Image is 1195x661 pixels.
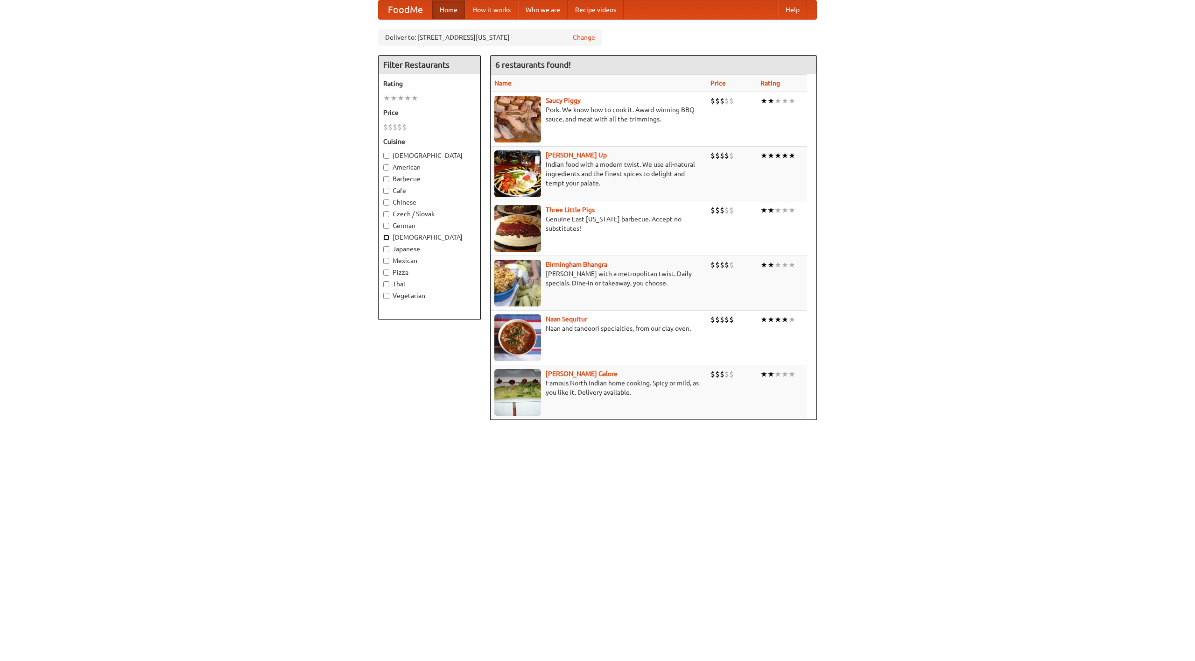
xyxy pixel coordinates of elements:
[383,246,389,252] input: Japanese
[383,176,389,182] input: Barbecue
[383,244,476,254] label: Japanese
[715,150,720,161] li: $
[383,221,476,230] label: German
[518,0,568,19] a: Who we are
[729,369,734,379] li: $
[774,96,781,106] li: ★
[546,97,581,104] a: Saucy Piggy
[383,198,476,207] label: Chinese
[724,369,729,379] li: $
[715,205,720,215] li: $
[715,369,720,379] li: $
[494,314,541,361] img: naansequitur.jpg
[774,205,781,215] li: ★
[546,315,587,323] b: Naan Sequitur
[760,150,767,161] li: ★
[495,60,571,69] ng-pluralize: 6 restaurants found!
[760,314,767,325] li: ★
[781,369,788,379] li: ★
[383,209,476,219] label: Czech / Slovak
[568,0,624,19] a: Recipe videos
[379,0,432,19] a: FoodMe
[390,93,397,103] li: ★
[788,369,795,379] li: ★
[494,150,541,197] img: curryup.jpg
[774,150,781,161] li: ★
[781,205,788,215] li: ★
[379,56,480,74] h4: Filter Restaurants
[383,235,389,241] input: [DEMOGRAPHIC_DATA]
[767,260,774,270] li: ★
[494,324,703,333] p: Naan and tandoori specialties, from our clay oven.
[383,279,476,289] label: Thai
[546,206,595,213] b: Three Little Pigs
[715,260,720,270] li: $
[494,160,703,188] p: Indian food with a modern twist. We use all-natural ingredients and the finest spices to delight ...
[383,281,389,287] input: Thai
[494,79,512,87] a: Name
[760,96,767,106] li: ★
[767,314,774,325] li: ★
[729,314,734,325] li: $
[383,122,388,132] li: $
[383,293,389,299] input: Vegetarian
[781,314,788,325] li: ★
[383,153,389,159] input: [DEMOGRAPHIC_DATA]
[546,151,607,159] a: [PERSON_NAME] Up
[383,233,476,242] label: [DEMOGRAPHIC_DATA]
[432,0,465,19] a: Home
[383,108,476,117] h5: Price
[383,79,476,88] h5: Rating
[383,268,476,277] label: Pizza
[383,188,389,194] input: Cafe
[383,256,476,265] label: Mexican
[710,369,715,379] li: $
[383,151,476,160] label: [DEMOGRAPHIC_DATA]
[546,370,618,377] a: [PERSON_NAME] Galore
[760,79,780,87] a: Rating
[720,150,724,161] li: $
[715,96,720,106] li: $
[383,186,476,195] label: Cafe
[383,223,389,229] input: German
[767,369,774,379] li: ★
[383,93,390,103] li: ★
[710,205,715,215] li: $
[573,33,595,42] a: Change
[774,260,781,270] li: ★
[383,174,476,184] label: Barbecue
[767,205,774,215] li: ★
[383,164,389,171] input: American
[715,314,720,325] li: $
[494,96,541,142] img: saucy.jpg
[720,314,724,325] li: $
[720,260,724,270] li: $
[494,378,703,397] p: Famous North Indian home cooking. Spicy or mild, as you like it. Delivery available.
[710,314,715,325] li: $
[724,150,729,161] li: $
[720,369,724,379] li: $
[778,0,807,19] a: Help
[720,205,724,215] li: $
[724,260,729,270] li: $
[378,29,602,46] div: Deliver to: [STREET_ADDRESS][US_STATE]
[760,260,767,270] li: ★
[729,150,734,161] li: $
[720,96,724,106] li: $
[465,0,518,19] a: How it works
[760,205,767,215] li: ★
[546,261,607,268] a: Birmingham Bhangra
[397,122,402,132] li: $
[494,369,541,416] img: currygalore.jpg
[781,150,788,161] li: ★
[494,269,703,288] p: [PERSON_NAME] with a metropolitan twist. Daily specials. Dine-in or takeaway, you choose.
[411,93,418,103] li: ★
[402,122,407,132] li: $
[383,270,389,276] input: Pizza
[729,260,734,270] li: $
[397,93,404,103] li: ★
[393,122,397,132] li: $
